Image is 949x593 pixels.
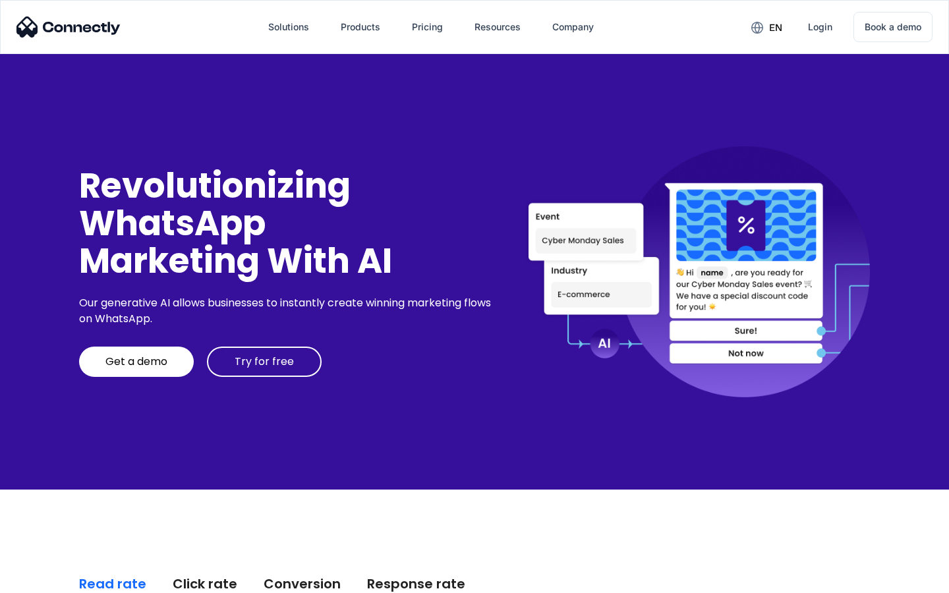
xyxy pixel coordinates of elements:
div: Company [552,18,594,36]
a: Book a demo [853,12,933,42]
div: Read rate [79,575,146,593]
div: Conversion [264,575,341,593]
div: en [769,18,782,37]
div: Revolutionizing WhatsApp Marketing With AI [79,167,496,280]
a: Try for free [207,347,322,377]
div: Resources [474,18,521,36]
a: Get a demo [79,347,194,377]
div: Products [341,18,380,36]
div: Get a demo [105,355,167,368]
a: Login [797,11,843,43]
div: Pricing [412,18,443,36]
img: Connectly Logo [16,16,121,38]
div: Try for free [235,355,294,368]
div: Response rate [367,575,465,593]
a: Pricing [401,11,453,43]
div: Click rate [173,575,237,593]
div: Our generative AI allows businesses to instantly create winning marketing flows on WhatsApp. [79,295,496,327]
div: Login [808,18,832,36]
div: Solutions [268,18,309,36]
